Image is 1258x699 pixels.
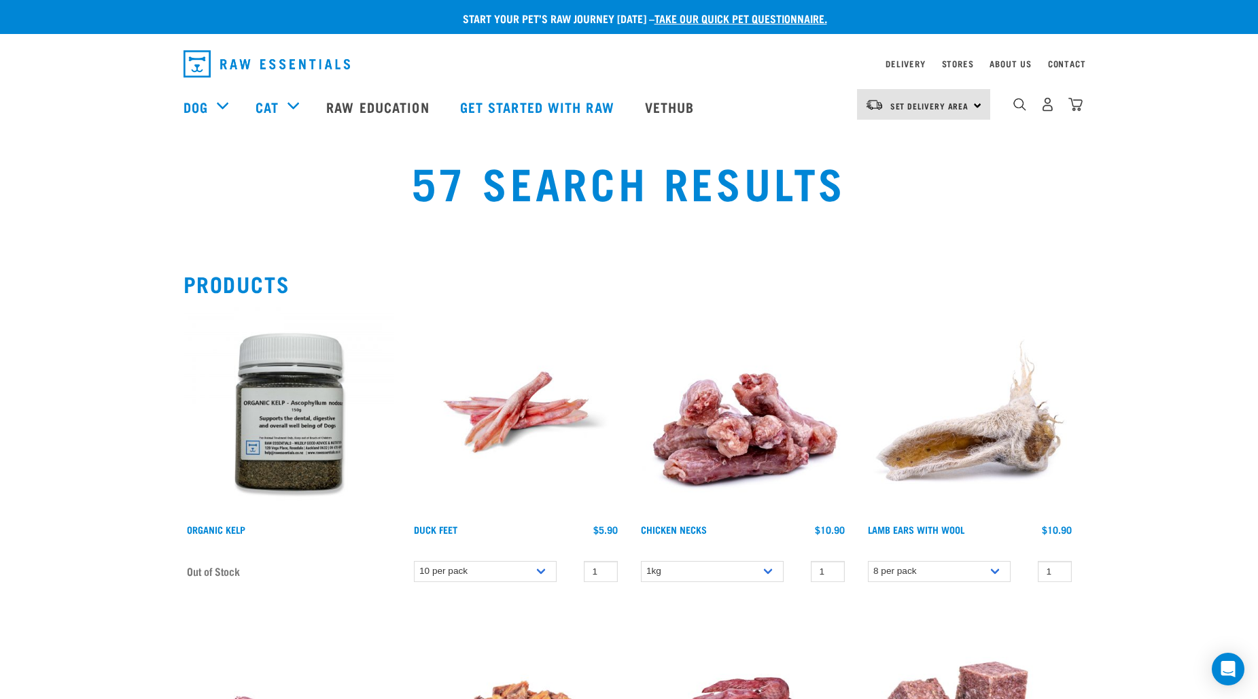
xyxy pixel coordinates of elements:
a: About Us [990,61,1031,66]
a: Delivery [886,61,925,66]
input: 1 [1038,561,1072,582]
a: Lamb Ears with Wool [868,527,964,532]
img: 1278 Lamb Ears Wool 01 [864,307,1075,517]
div: $10.90 [1042,524,1072,535]
img: 10870 [184,307,394,517]
img: Pile Of Chicken Necks For Pets [637,307,848,517]
a: Vethub [631,80,712,134]
a: Cat [256,97,279,117]
h1: 57 Search Results [234,157,1024,206]
a: Organic Kelp [187,527,245,532]
a: Raw Education [313,80,446,134]
span: Out of Stock [187,561,240,581]
img: home-icon@2x.png [1068,97,1083,112]
a: take our quick pet questionnaire. [654,15,827,21]
img: home-icon-1@2x.png [1013,98,1026,111]
a: Duck Feet [414,527,457,532]
div: $5.90 [593,524,618,535]
img: Raw Essentials Logo [184,50,350,78]
nav: dropdown navigation [173,45,1086,83]
div: $10.90 [815,524,845,535]
h2: Products [184,271,1075,296]
span: Set Delivery Area [890,103,969,108]
input: 1 [811,561,845,582]
img: user.png [1041,97,1055,112]
a: Dog [184,97,208,117]
a: Stores [942,61,974,66]
input: 1 [584,561,618,582]
div: Open Intercom Messenger [1212,653,1244,685]
a: Get started with Raw [447,80,631,134]
a: Chicken Necks [641,527,707,532]
img: Raw Essentials Duck Feet Raw Meaty Bones For Dogs [410,307,621,517]
a: Contact [1048,61,1086,66]
img: van-moving.png [865,99,884,111]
